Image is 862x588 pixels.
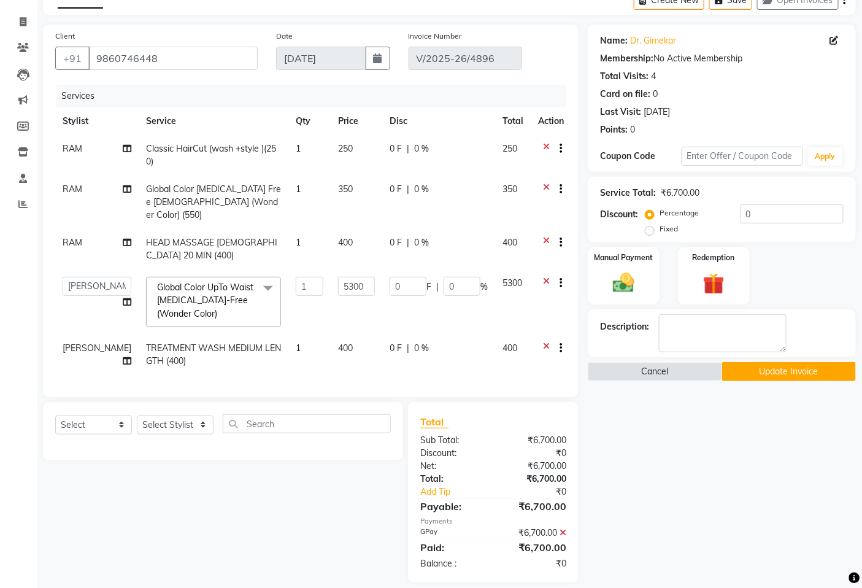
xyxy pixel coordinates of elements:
span: 0 F [390,183,402,196]
div: ₹6,700.00 [493,460,575,473]
div: Total Visits: [600,70,648,83]
div: ₹6,700.00 [493,499,575,514]
div: Discount: [600,208,638,221]
div: ₹6,700.00 [661,187,699,199]
div: Points: [600,123,628,136]
span: 0 F [390,142,402,155]
div: Payments [420,516,566,527]
span: 1 [296,143,301,154]
span: % [480,280,488,293]
span: | [407,236,409,249]
label: Invoice Number [409,31,462,42]
span: | [407,183,409,196]
span: 350 [338,184,353,195]
span: | [407,142,409,155]
div: GPay [411,527,493,540]
span: 0 F [390,342,402,355]
span: Global Color UpTo Waist [MEDICAL_DATA]-Free (Wonder Color) [157,282,253,319]
button: +91 [55,47,90,70]
span: 250 [502,143,517,154]
th: Action [531,107,571,135]
span: 250 [338,143,353,154]
div: Total: [411,473,493,485]
span: | [436,280,439,293]
div: Services [56,85,575,107]
div: ₹0 [493,557,575,570]
span: RAM [63,237,82,248]
span: 400 [502,237,517,248]
label: Redemption [693,252,735,263]
span: RAM [63,184,82,195]
label: Date [276,31,293,42]
div: Card on file: [600,88,650,101]
span: 350 [502,184,517,195]
input: Search by Name/Mobile/Email/Code [88,47,258,70]
div: ₹6,700.00 [493,527,575,540]
span: 400 [338,342,353,354]
span: HEAD MASSAGE [DEMOGRAPHIC_DATA] 20 MIN (400) [146,237,277,261]
div: Membership: [600,52,653,65]
span: RAM [63,143,82,154]
span: Classic HairCut (wash +style )(250) [146,143,276,167]
span: TREATMENT WASH MEDIUM LENGTH (400) [146,342,281,366]
span: Total [420,416,448,428]
th: Price [331,107,382,135]
span: F [426,280,431,293]
div: Balance : [411,557,493,570]
div: ₹0 [493,447,575,460]
div: Sub Total: [411,434,493,447]
div: [DATE] [644,106,670,118]
div: ₹6,700.00 [493,540,575,555]
div: 4 [651,70,656,83]
span: | [407,342,409,355]
span: 400 [338,237,353,248]
div: Payable: [411,499,493,514]
button: Apply [808,147,843,166]
span: 0 % [414,236,429,249]
label: Client [55,31,75,42]
div: Net: [411,460,493,473]
img: _gift.svg [696,271,731,298]
a: x [217,308,223,319]
div: ₹6,700.00 [493,473,575,485]
div: Coupon Code [600,150,681,163]
div: Discount: [411,447,493,460]
span: 0 % [414,342,429,355]
a: Add Tip [411,485,507,498]
th: Disc [382,107,495,135]
div: Last Visit: [600,106,641,118]
span: 1 [296,237,301,248]
span: Global Color [MEDICAL_DATA] Free [DEMOGRAPHIC_DATA] (Wonder Color) (550) [146,184,281,220]
img: _cash.svg [606,271,641,296]
th: Total [495,107,531,135]
th: Service [139,107,288,135]
label: Percentage [660,207,699,219]
span: 5300 [502,277,522,288]
a: Dr. Gimekar [630,34,676,47]
span: [PERSON_NAME] [63,342,131,354]
span: 1 [296,342,301,354]
span: 1 [296,184,301,195]
div: Paid: [411,540,493,555]
label: Manual Payment [595,252,653,263]
div: Description: [600,320,649,333]
div: 0 [630,123,635,136]
span: 0 F [390,236,402,249]
div: ₹6,700.00 [493,434,575,447]
div: ₹0 [507,485,576,498]
span: 400 [502,342,517,354]
div: 0 [653,88,658,101]
label: Fixed [660,223,678,234]
span: 0 % [414,183,429,196]
button: Cancel [588,362,722,381]
th: Qty [288,107,331,135]
input: Enter Offer / Coupon Code [682,147,803,166]
span: 0 % [414,142,429,155]
th: Stylist [55,107,139,135]
button: Update Invoice [722,362,856,381]
div: Name: [600,34,628,47]
div: Service Total: [600,187,656,199]
input: Search [223,414,391,433]
div: No Active Membership [600,52,844,65]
